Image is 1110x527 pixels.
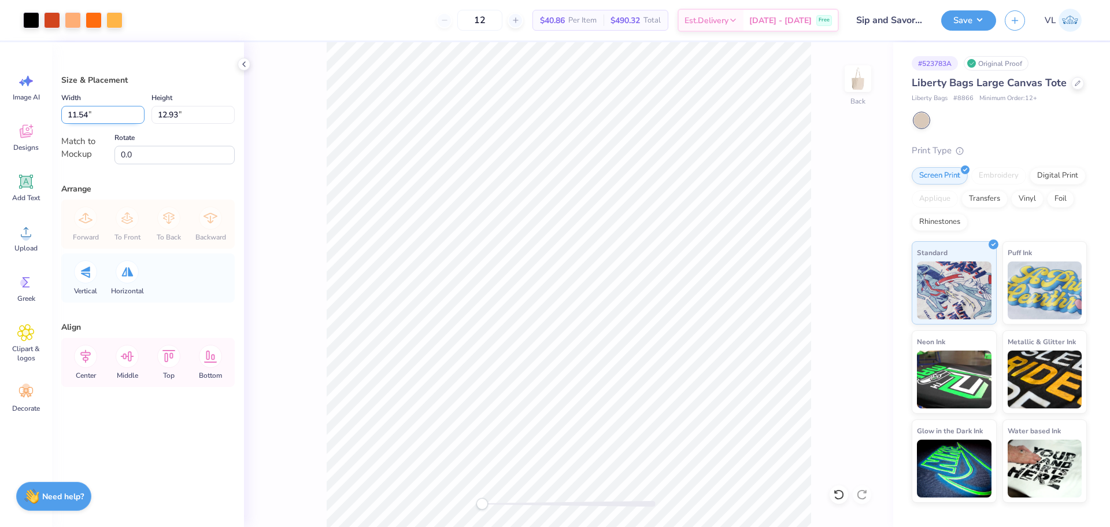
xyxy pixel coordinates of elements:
[917,261,991,319] img: Standard
[961,190,1008,208] div: Transfers
[953,94,974,104] span: # 8866
[199,371,222,380] span: Bottom
[540,14,565,27] span: $40.86
[457,10,502,31] input: – –
[76,371,96,380] span: Center
[1011,190,1044,208] div: Vinyl
[610,14,640,27] span: $490.32
[117,371,138,380] span: Middle
[61,321,235,333] div: Align
[917,440,991,497] img: Glow in the Dark Ink
[1008,261,1082,319] img: Puff Ink
[114,131,135,145] label: Rotate
[1047,190,1074,208] div: Foil
[912,144,1087,157] div: Print Type
[912,190,958,208] div: Applique
[1030,167,1086,185] div: Digital Print
[7,344,45,363] span: Clipart & logos
[912,76,1067,90] span: Liberty Bags Large Canvas Tote
[848,9,933,32] input: Untitled Design
[61,74,235,86] div: Size & Placement
[1008,336,1076,348] span: Metallic & Glitter Ink
[13,93,40,102] span: Image AI
[476,498,488,510] div: Accessibility label
[61,91,81,105] label: Width
[850,96,865,106] div: Back
[964,56,1028,71] div: Original Proof
[74,286,97,296] span: Vertical
[111,286,144,296] span: Horizontal
[42,491,84,502] strong: Need help?
[917,425,983,437] span: Glow in the Dark Ink
[941,10,996,31] button: Save
[1008,246,1032,259] span: Puff Ink
[846,67,869,90] img: Back
[1008,425,1061,437] span: Water based Ink
[1039,9,1087,32] a: VL
[917,246,948,259] span: Standard
[568,14,597,27] span: Per Item
[912,94,948,104] span: Liberty Bags
[684,14,728,27] span: Est. Delivery
[1008,440,1082,497] img: Water based Ink
[912,56,958,71] div: # 523783A
[61,135,108,161] div: Match to Mockup
[643,14,661,27] span: Total
[13,143,39,152] span: Designs
[917,351,991,408] img: Neon Ink
[12,404,40,413] span: Decorate
[151,91,172,105] label: Height
[14,244,38,253] span: Upload
[1059,9,1082,32] img: Vincent Lloyd Laurel
[912,213,968,231] div: Rhinestones
[17,294,35,303] span: Greek
[979,94,1037,104] span: Minimum Order: 12 +
[1045,14,1056,27] span: VL
[971,167,1026,185] div: Embroidery
[61,183,235,195] div: Arrange
[749,14,812,27] span: [DATE] - [DATE]
[917,336,945,348] span: Neon Ink
[12,193,40,202] span: Add Text
[1008,351,1082,408] img: Metallic & Glitter Ink
[912,167,968,185] div: Screen Print
[819,16,830,24] span: Free
[163,371,175,380] span: Top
